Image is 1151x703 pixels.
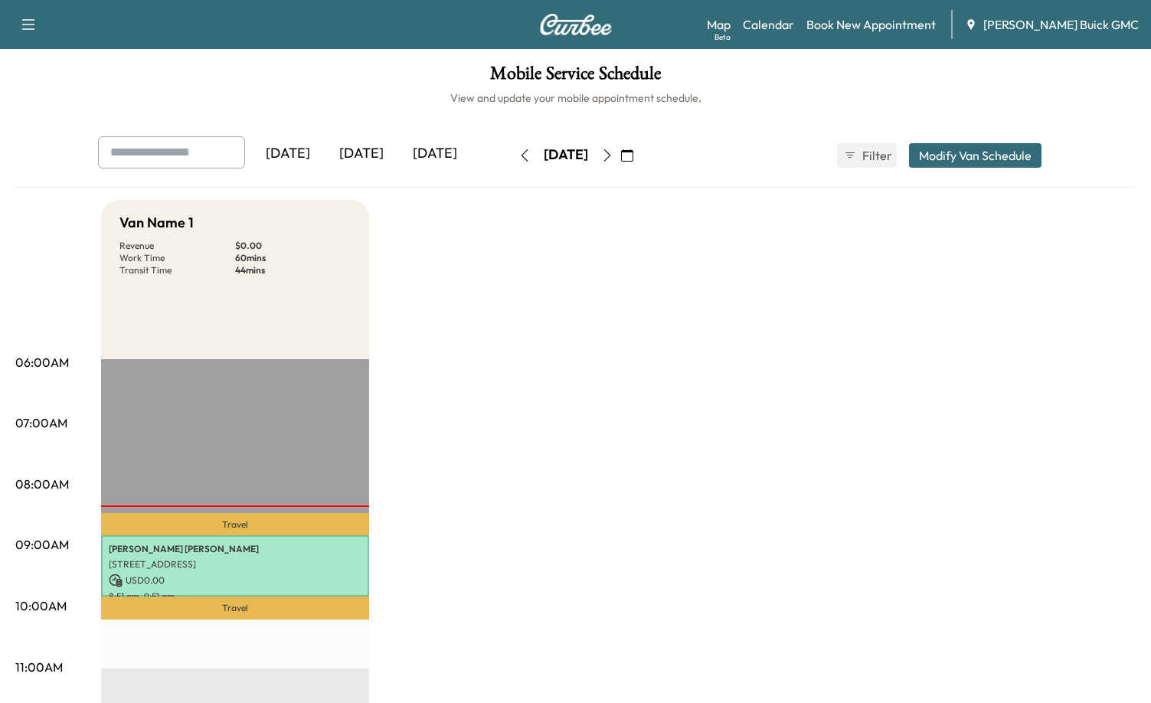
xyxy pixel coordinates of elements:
img: Curbee Logo [539,14,613,35]
div: [DATE] [398,136,472,172]
div: Beta [714,31,731,43]
button: Filter [837,143,897,168]
p: 07:00AM [15,414,67,432]
p: Revenue [119,240,235,252]
p: Work Time [119,252,235,264]
p: Travel [101,513,369,535]
span: Filter [862,146,890,165]
h6: View and update your mobile appointment schedule. [15,90,1136,106]
p: 44 mins [235,264,351,276]
p: [STREET_ADDRESS] [109,558,361,571]
p: 11:00AM [15,658,63,676]
p: 08:00AM [15,475,69,493]
p: 60 mins [235,252,351,264]
p: Transit Time [119,264,235,276]
div: [DATE] [544,146,588,165]
p: 09:00AM [15,535,69,554]
p: [PERSON_NAME] [PERSON_NAME] [109,543,361,555]
div: [DATE] [325,136,398,172]
p: USD 0.00 [109,574,361,587]
p: Travel [101,597,369,620]
a: Calendar [743,15,794,34]
a: Book New Appointment [806,15,936,34]
span: [PERSON_NAME] Buick GMC [983,15,1139,34]
p: 10:00AM [15,597,67,615]
a: MapBeta [707,15,731,34]
p: 06:00AM [15,353,69,371]
h5: Van Name 1 [119,212,194,234]
button: Modify Van Schedule [909,143,1041,168]
h1: Mobile Service Schedule [15,64,1136,90]
p: $ 0.00 [235,240,351,252]
div: [DATE] [251,136,325,172]
p: 8:51 am - 9:51 am [109,590,361,603]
